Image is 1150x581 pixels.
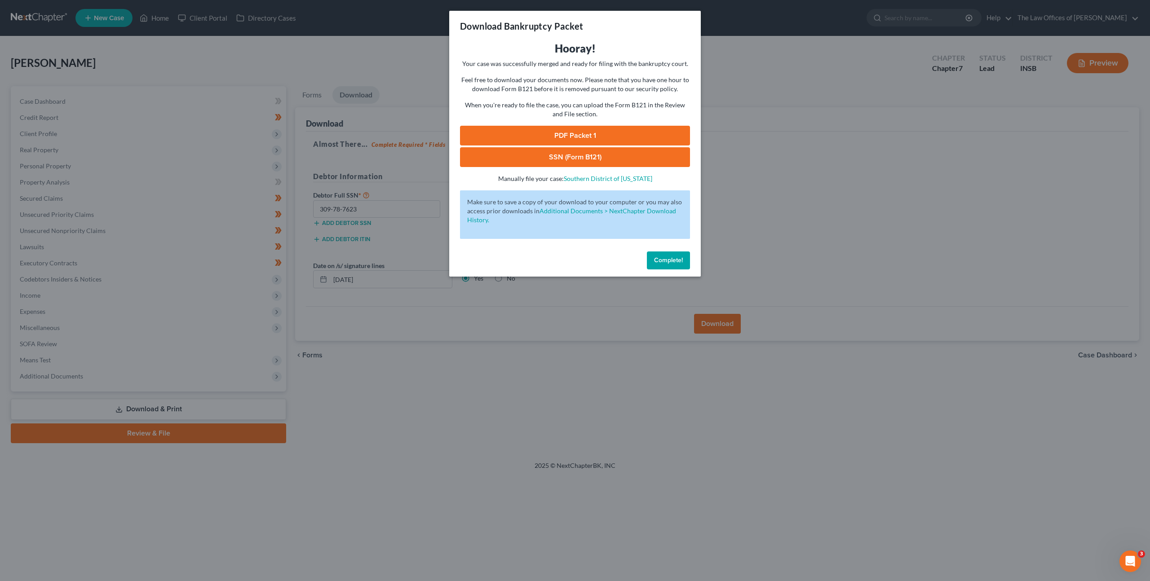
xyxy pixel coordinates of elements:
[564,175,652,182] a: Southern District of [US_STATE]
[647,251,690,269] button: Complete!
[460,59,690,68] p: Your case was successfully merged and ready for filing with the bankruptcy court.
[654,256,683,264] span: Complete!
[460,41,690,56] h3: Hooray!
[460,174,690,183] p: Manually file your case:
[460,126,690,145] a: PDF Packet 1
[1119,550,1141,572] iframe: Intercom live chat
[460,20,583,32] h3: Download Bankruptcy Packet
[467,198,683,224] p: Make sure to save a copy of your download to your computer or you may also access prior downloads in
[1138,550,1145,558] span: 3
[460,147,690,167] a: SSN (Form B121)
[460,101,690,119] p: When you're ready to file the case, you can upload the Form B121 in the Review and File section.
[460,75,690,93] p: Feel free to download your documents now. Please note that you have one hour to download Form B12...
[467,207,676,224] a: Additional Documents > NextChapter Download History.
